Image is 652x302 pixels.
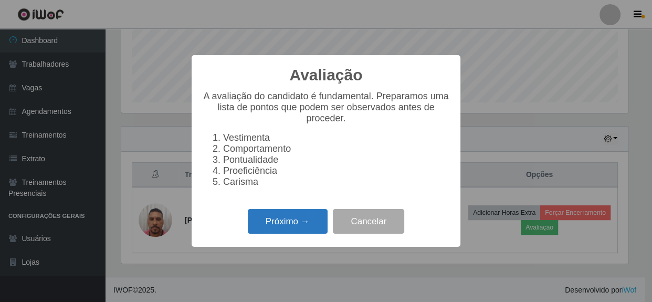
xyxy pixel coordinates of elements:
button: Cancelar [333,209,404,234]
p: A avaliação do candidato é fundamental. Preparamos uma lista de pontos que podem ser observados a... [202,91,450,124]
li: Vestimenta [223,132,450,143]
li: Comportamento [223,143,450,154]
li: Pontualidade [223,154,450,165]
h2: Avaliação [290,66,363,85]
button: Próximo → [248,209,328,234]
li: Proeficiência [223,165,450,176]
li: Carisma [223,176,450,188]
